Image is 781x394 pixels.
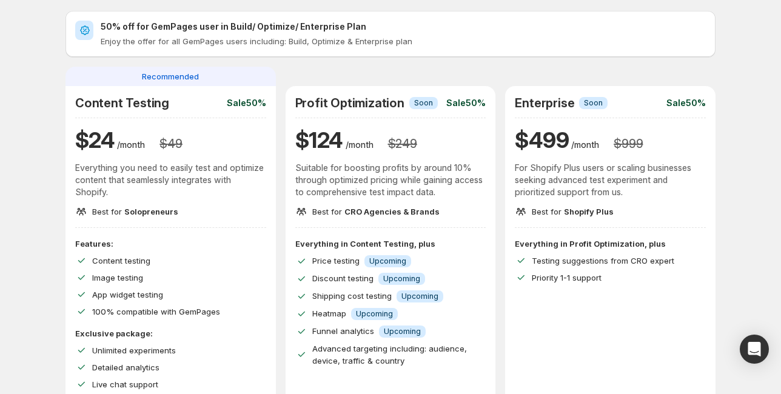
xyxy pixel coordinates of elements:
[312,273,374,283] span: Discount testing
[295,238,486,250] p: Everything in Content Testing, plus
[312,344,467,366] span: Advanced targeting including: audience, device, traffic & country
[532,273,602,282] span: Priority 1-1 support
[401,292,438,301] span: Upcoming
[515,96,574,110] h2: Enterprise
[388,136,417,151] h3: $ 249
[142,70,199,82] span: Recommended
[356,309,393,319] span: Upcoming
[515,238,706,250] p: Everything in Profit Optimization, plus
[92,346,176,355] span: Unlimited experiments
[75,162,266,198] p: Everything you need to easily test and optimize content that seamlessly integrates with Shopify.
[159,136,182,151] h3: $ 49
[666,97,706,109] p: Sale 50%
[295,96,404,110] h2: Profit Optimization
[295,162,486,198] p: Suitable for boosting profits by around 10% through optimized pricing while gaining access to com...
[75,125,115,155] h1: $ 24
[515,125,569,155] h1: $ 499
[740,335,769,364] div: Open Intercom Messenger
[295,125,343,155] h1: $ 124
[227,97,266,109] p: Sale 50%
[384,327,421,336] span: Upcoming
[92,379,158,389] span: Live chat support
[312,205,440,218] p: Best for
[101,21,706,33] h2: 50% off for GemPages user in Build/ Optimize/ Enterprise Plan
[92,205,178,218] p: Best for
[346,139,374,151] p: /month
[312,309,346,318] span: Heatmap
[564,207,614,216] span: Shopify Plus
[312,291,392,301] span: Shipping cost testing
[312,326,374,336] span: Funnel analytics
[414,98,433,108] span: Soon
[571,139,599,151] p: /month
[515,162,706,198] p: For Shopify Plus users or scaling businesses seeking advanced test experiment and prioritized sup...
[532,205,614,218] p: Best for
[75,238,266,250] p: Features:
[92,307,220,316] span: 100% compatible with GemPages
[124,207,178,216] span: Solopreneurs
[614,136,643,151] h3: $ 999
[92,273,143,282] span: Image testing
[75,327,266,339] p: Exclusive package:
[584,98,603,108] span: Soon
[92,290,163,299] span: App widget testing
[383,274,420,284] span: Upcoming
[75,96,169,110] h2: Content Testing
[344,207,440,216] span: CRO Agencies & Brands
[92,256,150,265] span: Content testing
[369,256,406,266] span: Upcoming
[117,139,145,151] p: /month
[532,256,674,265] span: Testing suggestions from CRO expert
[312,256,360,265] span: Price testing
[101,35,706,47] p: Enjoy the offer for all GemPages users including: Build, Optimize & Enterprise plan
[446,97,486,109] p: Sale 50%
[92,362,159,372] span: Detailed analytics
